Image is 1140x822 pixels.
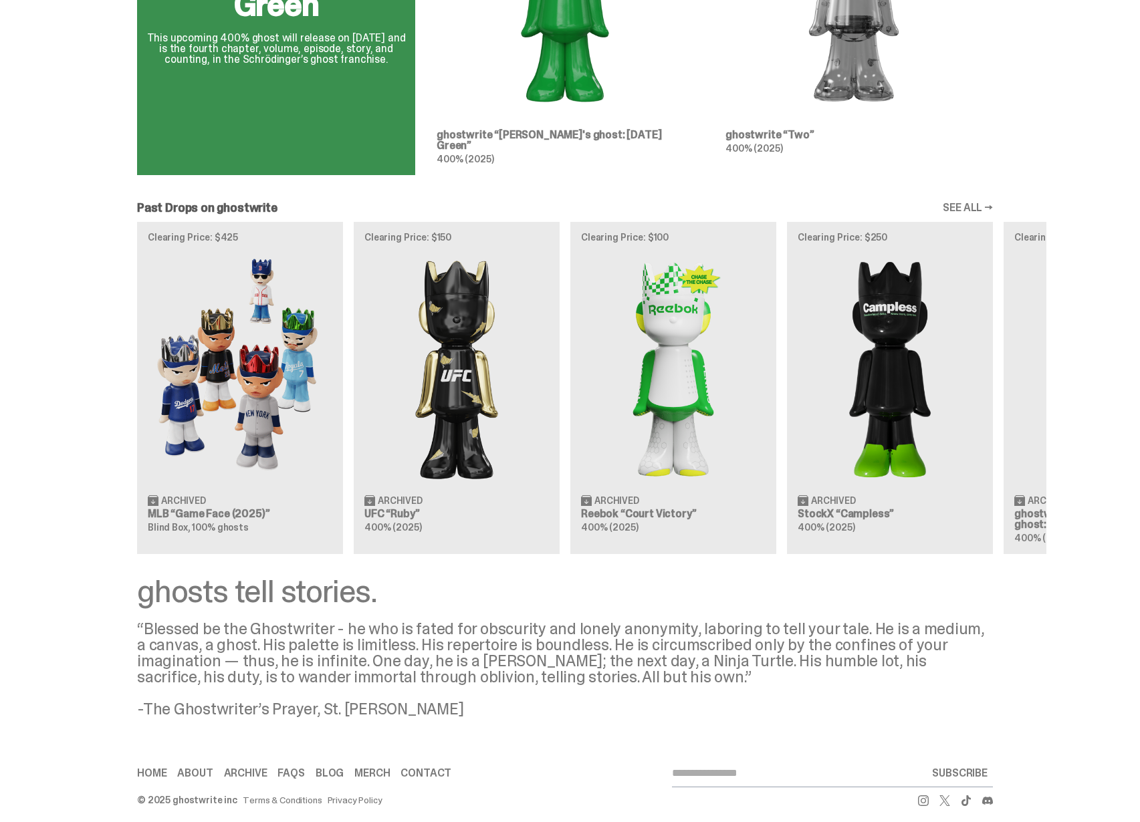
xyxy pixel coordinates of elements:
p: Clearing Price: $425 [148,233,332,242]
a: FAQs [277,768,304,779]
span: Archived [161,496,206,505]
span: 400% (2025) [725,142,782,154]
span: 400% (2025) [437,153,493,165]
a: Privacy Policy [328,795,382,805]
a: Terms & Conditions [243,795,322,805]
a: Clearing Price: $250 Campless Archived [787,222,993,553]
h3: Reebok “Court Victory” [581,509,766,519]
p: Clearing Price: $100 [581,233,766,242]
h3: ghostwrite “[PERSON_NAME]'s ghost: [DATE] Green” [437,130,693,151]
h3: MLB “Game Face (2025)” [148,509,332,519]
span: Archived [1028,496,1072,505]
h3: ghostwrite “Two” [725,130,982,140]
span: Archived [378,496,423,505]
img: Game Face (2025) [148,253,332,483]
span: 100% ghosts [192,521,248,533]
span: 400% (2025) [1014,532,1071,544]
p: Clearing Price: $150 [364,233,549,242]
h3: UFC “Ruby” [364,509,549,519]
span: Archived [811,496,856,505]
button: SUBSCRIBE [927,760,993,787]
span: Archived [594,496,639,505]
img: Campless [798,253,982,483]
a: Home [137,768,166,779]
span: 400% (2025) [581,521,638,533]
a: SEE ALL → [943,202,993,213]
p: This upcoming 400% ghost will release on [DATE] and is the fourth chapter, volume, episode, story... [142,33,411,65]
a: Contact [401,768,451,779]
span: 400% (2025) [364,521,421,533]
a: Clearing Price: $425 Game Face (2025) Archived [137,222,343,553]
a: Archive [224,768,267,779]
h3: StockX “Campless” [798,509,982,519]
img: Ruby [364,253,549,483]
div: ghosts tell stories. [137,575,993,607]
img: Court Victory [581,253,766,483]
span: 400% (2025) [798,521,854,533]
a: Clearing Price: $150 Ruby Archived [354,222,560,553]
span: Blind Box, [148,521,191,533]
p: Clearing Price: $250 [798,233,982,242]
div: “Blessed be the Ghostwriter - he who is fated for obscurity and lonely anonymity, laboring to tel... [137,621,993,717]
a: Clearing Price: $100 Court Victory Archived [570,222,776,553]
a: Blog [316,768,344,779]
a: About [177,768,213,779]
div: © 2025 ghostwrite inc [137,795,237,805]
h2: Past Drops on ghostwrite [137,202,277,214]
a: Merch [354,768,390,779]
